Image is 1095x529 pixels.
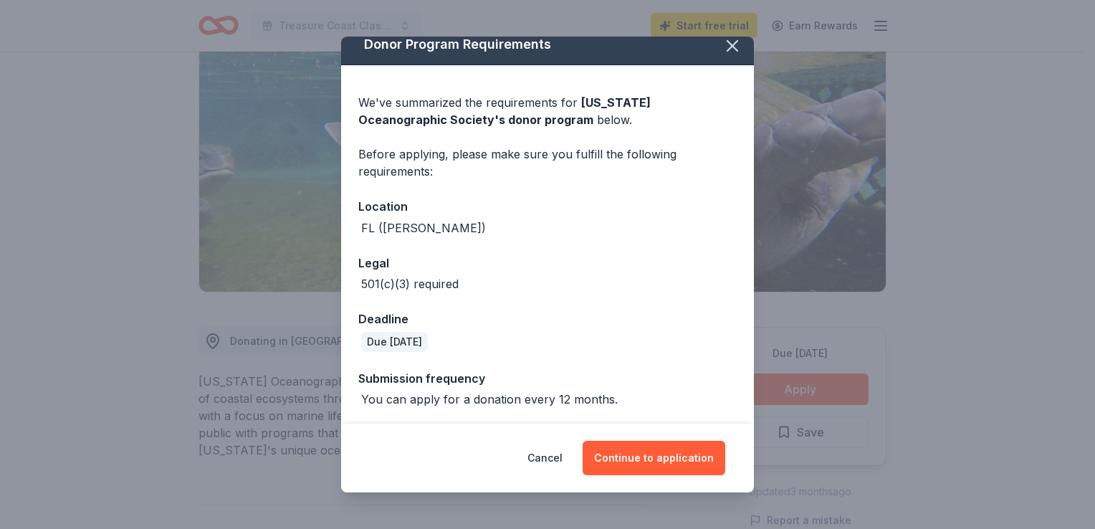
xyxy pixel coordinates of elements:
[358,94,737,128] div: We've summarized the requirements for below.
[358,197,737,216] div: Location
[358,146,737,180] div: Before applying, please make sure you fulfill the following requirements:
[358,369,737,388] div: Submission frequency
[358,310,737,328] div: Deadline
[361,391,618,408] div: You can apply for a donation every 12 months.
[361,332,428,352] div: Due [DATE]
[583,441,725,475] button: Continue to application
[361,219,486,237] div: FL ([PERSON_NAME])
[358,254,737,272] div: Legal
[341,24,754,65] div: Donor Program Requirements
[527,441,563,475] button: Cancel
[361,275,459,292] div: 501(c)(3) required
